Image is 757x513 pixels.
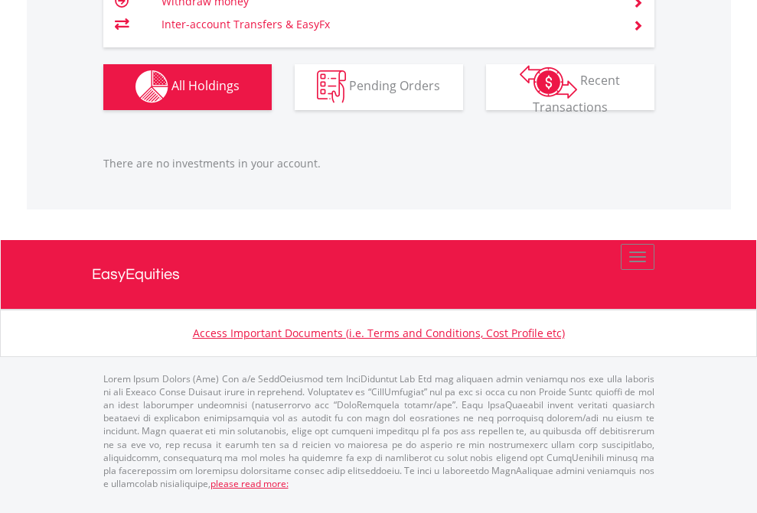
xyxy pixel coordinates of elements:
td: Inter-account Transfers & EasyFx [162,13,614,36]
span: All Holdings [171,77,240,94]
img: transactions-zar-wht.png [520,65,577,99]
a: please read more: [210,477,289,490]
img: pending_instructions-wht.png [317,70,346,103]
p: There are no investments in your account. [103,156,654,171]
span: Pending Orders [349,77,440,94]
button: Pending Orders [295,64,463,110]
span: Recent Transactions [533,72,621,115]
img: holdings-wht.png [135,70,168,103]
a: Access Important Documents (i.e. Terms and Conditions, Cost Profile etc) [193,326,565,340]
button: Recent Transactions [486,64,654,110]
p: Lorem Ipsum Dolors (Ame) Con a/e SeddOeiusmod tem InciDiduntut Lab Etd mag aliquaen admin veniamq... [103,372,654,490]
a: EasyEquities [92,240,666,309]
button: All Holdings [103,64,272,110]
